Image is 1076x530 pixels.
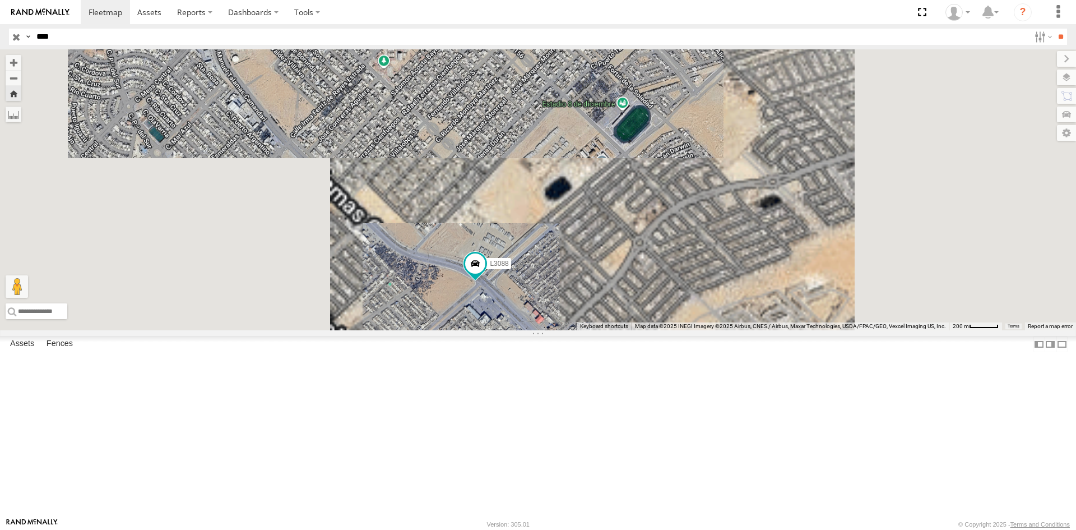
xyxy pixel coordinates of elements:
label: Hide Summary Table [1056,336,1068,352]
label: Search Filter Options [1030,29,1054,45]
button: Zoom out [6,70,21,86]
div: Version: 305.01 [487,521,530,528]
a: Report a map error [1028,323,1073,329]
button: Map Scale: 200 m per 49 pixels [949,322,1002,330]
a: Terms [1008,324,1019,329]
button: Keyboard shortcuts [580,322,628,330]
label: Search Query [24,29,33,45]
a: Terms and Conditions [1010,521,1070,528]
label: Fences [41,337,78,352]
span: 200 m [953,323,969,329]
label: Map Settings [1057,125,1076,141]
label: Dock Summary Table to the Left [1033,336,1045,352]
i: ? [1014,3,1032,21]
span: Map data ©2025 INEGI Imagery ©2025 Airbus, CNES / Airbus, Maxar Technologies, USDA/FPAC/GEO, Vexc... [635,323,946,329]
div: Roberto Garcia [941,4,974,21]
button: Zoom Home [6,86,21,101]
a: Visit our Website [6,519,58,530]
div: © Copyright 2025 - [958,521,1070,528]
label: Measure [6,107,21,122]
button: Zoom in [6,55,21,70]
label: Dock Summary Table to the Right [1045,336,1056,352]
img: rand-logo.svg [11,8,69,16]
button: Drag Pegman onto the map to open Street View [6,275,28,298]
span: L3088 [490,259,508,267]
label: Assets [4,337,40,352]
